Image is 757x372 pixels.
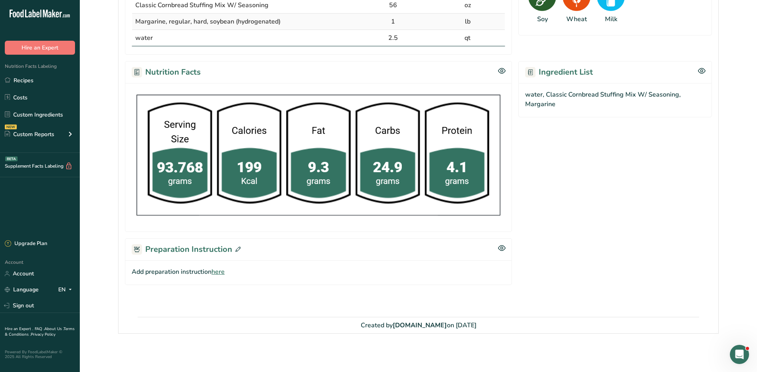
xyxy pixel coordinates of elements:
[5,156,18,161] div: BETA
[58,285,75,295] div: EN
[132,267,505,277] p: Add preparation instruction
[5,125,17,129] div: NEW
[525,66,593,78] h2: Ingredient List
[5,130,54,139] div: Custom Reports
[31,332,55,337] a: Privacy Policy
[5,350,75,359] div: Powered By FoodLabelMaker © 2025 All Rights Reserved
[44,326,63,332] a: About Us .
[537,14,548,24] div: Soy
[566,14,587,24] div: Wheat
[518,83,712,117] div: water, Classic Cornbread Stuffing Mix W/ Seasoning, Margarine
[605,14,617,24] div: Milk
[138,317,699,333] section: Created by on [DATE]
[430,14,505,30] td: lb
[356,14,430,30] td: 1
[211,267,225,277] span: here
[5,326,33,332] a: Hire an Expert .
[5,326,75,337] a: Terms & Conditions .
[430,30,505,46] td: qt
[135,1,269,10] span: Classic Cornbread Stuffing Mix W/ Seasoning
[132,90,505,221] img: 9L1vSwAAAAZJREFUAwBjPeQvIoFO8QAAAABJRU5ErkJggg==
[135,34,153,42] span: water
[730,345,749,364] iframe: Intercom live chat
[5,41,75,55] button: Hire an Expert
[393,321,447,330] span: [DOMAIN_NAME]
[132,66,201,78] h2: Nutrition Facts
[132,243,241,255] h2: Preparation Instruction
[5,240,47,248] div: Upgrade Plan
[5,283,39,297] a: Language
[135,17,281,26] span: Margarine, regular, hard, soybean (hydrogenated)
[356,30,430,46] td: 2.5
[35,326,44,332] a: FAQ .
